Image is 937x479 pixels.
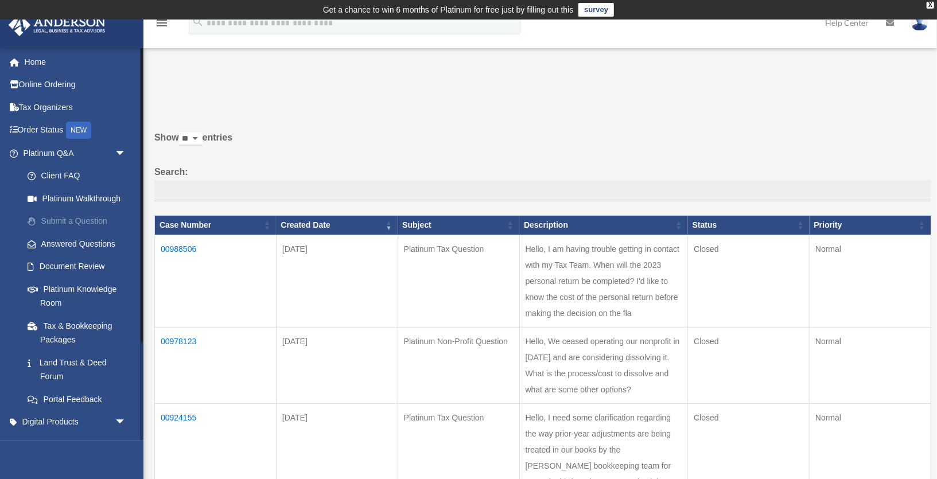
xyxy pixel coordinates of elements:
[688,216,810,235] th: Status: activate to sort column ascending
[276,235,398,328] td: [DATE]
[519,216,688,235] th: Description: activate to sort column ascending
[810,328,931,404] td: Normal
[578,3,614,17] a: survey
[154,164,931,202] label: Search:
[16,255,143,278] a: Document Review
[8,96,143,119] a: Tax Organizers
[179,133,203,146] select: Showentries
[8,433,143,456] a: My Entitiesarrow_drop_down
[115,433,138,457] span: arrow_drop_down
[115,411,138,434] span: arrow_drop_down
[911,14,928,31] img: User Pic
[16,187,143,210] a: Platinum Walkthrough
[115,142,138,165] span: arrow_drop_down
[688,328,810,404] td: Closed
[8,142,143,165] a: Platinum Q&Aarrow_drop_down
[8,73,143,96] a: Online Ordering
[16,388,143,411] a: Portal Feedback
[154,180,931,202] input: Search:
[16,314,143,351] a: Tax & Bookkeeping Packages
[519,235,688,328] td: Hello, I am having trouble getting in contact with my Tax Team. When will the 2023 personal retur...
[276,216,398,235] th: Created Date: activate to sort column ascending
[16,232,138,255] a: Answered Questions
[810,235,931,328] td: Normal
[5,14,109,36] img: Anderson Advisors Platinum Portal
[323,3,574,17] div: Get a chance to win 6 months of Platinum for free just by filling out this
[398,235,519,328] td: Platinum Tax Question
[16,165,143,188] a: Client FAQ
[192,15,204,28] i: search
[16,278,143,314] a: Platinum Knowledge Room
[8,119,143,142] a: Order StatusNEW
[688,235,810,328] td: Closed
[66,122,91,139] div: NEW
[519,328,688,404] td: Hello, We ceased operating our nonprofit in [DATE] and are considering dissolving it. What is the...
[398,328,519,404] td: Platinum Non-Profit Question
[8,50,143,73] a: Home
[155,20,169,30] a: menu
[927,2,934,9] div: close
[276,328,398,404] td: [DATE]
[16,351,143,388] a: Land Trust & Deed Forum
[154,130,931,157] label: Show entries
[155,16,169,30] i: menu
[810,216,931,235] th: Priority: activate to sort column ascending
[8,411,143,434] a: Digital Productsarrow_drop_down
[16,210,143,233] a: Submit a Question
[155,328,277,404] td: 00978123
[155,216,277,235] th: Case Number: activate to sort column ascending
[398,216,519,235] th: Subject: activate to sort column ascending
[155,235,277,328] td: 00988506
